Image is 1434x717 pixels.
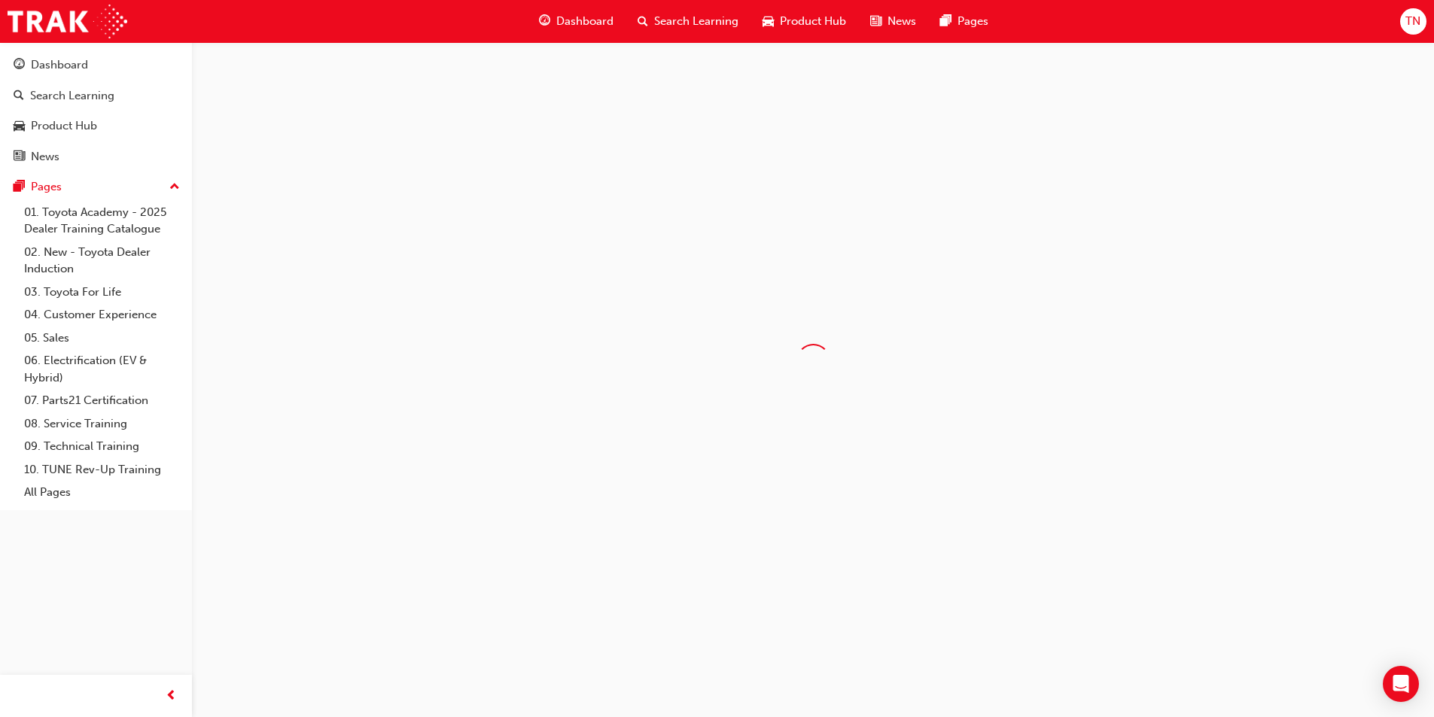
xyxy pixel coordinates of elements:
[8,5,127,38] img: Trak
[928,6,1000,37] a: pages-iconPages
[940,12,951,31] span: pages-icon
[6,51,186,79] a: Dashboard
[6,143,186,171] a: News
[556,13,613,30] span: Dashboard
[6,173,186,201] button: Pages
[18,281,186,304] a: 03. Toyota For Life
[31,148,59,166] div: News
[14,59,25,72] span: guage-icon
[763,12,774,31] span: car-icon
[30,87,114,105] div: Search Learning
[958,13,988,30] span: Pages
[6,112,186,140] a: Product Hub
[14,120,25,133] span: car-icon
[14,181,25,194] span: pages-icon
[18,201,186,241] a: 01. Toyota Academy - 2025 Dealer Training Catalogue
[527,6,626,37] a: guage-iconDashboard
[18,412,186,436] a: 08. Service Training
[539,12,550,31] span: guage-icon
[166,687,177,706] span: prev-icon
[1405,13,1420,30] span: TN
[6,48,186,173] button: DashboardSearch LearningProduct HubNews
[18,389,186,412] a: 07. Parts21 Certification
[169,178,180,197] span: up-icon
[6,82,186,110] a: Search Learning
[750,6,858,37] a: car-iconProduct Hub
[14,150,25,164] span: news-icon
[31,117,97,135] div: Product Hub
[18,241,186,281] a: 02. New - Toyota Dealer Induction
[626,6,750,37] a: search-iconSearch Learning
[18,481,186,504] a: All Pages
[638,12,648,31] span: search-icon
[18,435,186,458] a: 09. Technical Training
[1383,666,1419,702] div: Open Intercom Messenger
[870,12,881,31] span: news-icon
[31,56,88,74] div: Dashboard
[858,6,928,37] a: news-iconNews
[654,13,738,30] span: Search Learning
[14,90,24,103] span: search-icon
[18,327,186,350] a: 05. Sales
[18,458,186,482] a: 10. TUNE Rev-Up Training
[1400,8,1426,35] button: TN
[18,303,186,327] a: 04. Customer Experience
[780,13,846,30] span: Product Hub
[31,178,62,196] div: Pages
[18,349,186,389] a: 06. Electrification (EV & Hybrid)
[887,13,916,30] span: News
